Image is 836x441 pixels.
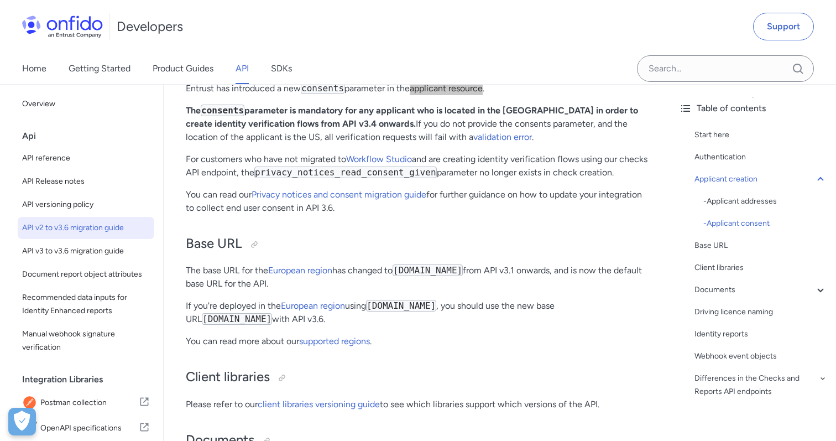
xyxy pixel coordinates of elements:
strong: The parameter is mandatory for any applicant who is located in the [GEOGRAPHIC_DATA] in order to ... [186,105,638,129]
a: API reference [18,147,154,169]
h2: Client libraries [186,368,648,387]
a: API versioning policy [18,194,154,216]
div: Integration Libraries [22,369,159,391]
code: [DOMAIN_NAME] [202,313,272,325]
a: Webhook event objects [694,350,827,363]
a: Workflow Studio [346,154,412,164]
a: Base URL [694,239,827,252]
span: API v3 to v3.6 migration guide [22,245,150,258]
a: Privacy notices and consent migration guide [252,189,426,200]
a: API Release notes [18,170,154,193]
div: Cookie Preferences [8,408,36,435]
a: Document report object attributes [18,263,154,286]
span: Manual webhook signature verification [22,328,150,354]
code: [DOMAIN_NAME] [366,300,436,312]
a: Applicant creation [694,173,827,186]
span: Document report object attributes [22,268,150,281]
a: API v2 to v3.6 migration guide [18,217,154,239]
a: Start here [694,128,827,142]
div: - Applicant consent [703,217,827,230]
a: Home [22,53,46,84]
span: API reference [22,152,150,165]
a: SDKs [271,53,292,84]
code: consents [201,105,244,116]
img: IconPostman collection [22,395,40,411]
span: API Release notes [22,175,150,188]
a: supported regions [299,336,370,346]
a: Recommended data inputs for Identity Enhanced reports [18,287,154,322]
p: If you're deployed in the using , you should use the new base URL with API v3.6. [186,299,648,326]
a: applicant resource [410,83,483,94]
img: Onfido Logo [22,15,103,38]
a: IconOpenAPI specificationsOpenAPI specifications [18,416,154,440]
a: Authentication [694,151,827,164]
p: Please refer to our to see which libraries support which versions of the API. [186,398,648,411]
div: Api [22,125,159,147]
a: API v3 to v3.6 migration guide [18,240,154,262]
a: Product Guides [153,53,213,84]
p: For customers who have not migrated to and are creating identity verification flows using our che... [186,153,648,179]
h2: Base URL [186,235,648,253]
p: You can read more about our . [186,335,648,348]
p: Entrust has introduced a new parameter in the . [186,82,648,95]
a: Differences in the Checks and Reports API endpoints [694,372,827,398]
p: You can read our for further guidance on how to update your integration to collect end user conse... [186,188,648,215]
code: consents [301,82,344,94]
a: Documents [694,283,827,297]
input: Onfido search input field [637,55,814,82]
div: - Applicant addresses [703,195,827,208]
a: Manual webhook signature verification [18,323,154,359]
span: Recommended data inputs for Identity Enhanced reports [22,291,150,318]
span: API versioning policy [22,198,150,211]
button: Open Preferences [8,408,36,435]
a: European region [281,300,345,311]
a: -Applicant consent [703,217,827,230]
a: Identity reports [694,328,827,341]
div: Table of contents [679,102,827,115]
p: The base URL for the has changed to from API v3.1 onwards, and is now the default base URL for th... [186,264,648,290]
a: European region [268,265,332,276]
code: privacy_notices_read_consent_given [254,167,437,178]
a: Getting Started [69,53,130,84]
a: Driving licence naming [694,305,827,319]
a: -Applicant addresses [703,195,827,208]
a: IconPostman collectionPostman collection [18,391,154,415]
a: Client libraries [694,261,827,274]
span: Overview [22,97,150,111]
a: Support [753,13,814,40]
a: Overview [18,93,154,115]
span: Postman collection [40,395,139,411]
a: API [236,53,249,84]
a: client libraries versioning guide [258,399,380,409]
code: [DOMAIN_NAME] [393,264,463,276]
span: OpenAPI specifications [40,421,139,436]
a: validation error [473,132,532,142]
h1: Developers [117,18,183,35]
span: API v2 to v3.6 migration guide [22,221,150,235]
p: If you do not provide the consents parameter, and the location of the applicant is the US, all ve... [186,104,648,144]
